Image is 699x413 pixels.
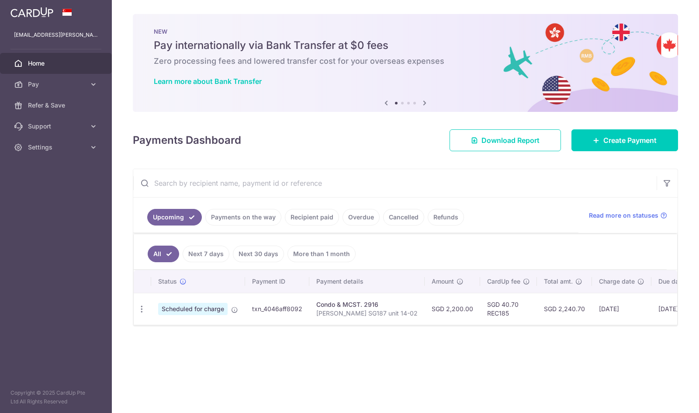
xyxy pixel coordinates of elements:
h4: Payments Dashboard [133,132,241,148]
span: Refer & Save [28,101,86,110]
a: Overdue [343,209,380,226]
a: Learn more about Bank Transfer [154,77,262,86]
span: Status [158,277,177,286]
a: Cancelled [383,209,424,226]
span: Charge date [599,277,635,286]
a: Recipient paid [285,209,339,226]
td: SGD 2,200.00 [425,293,480,325]
span: Scheduled for charge [158,303,228,315]
a: Next 30 days [233,246,284,262]
input: Search by recipient name, payment id or reference [133,169,657,197]
p: [EMAIL_ADDRESS][PERSON_NAME][DOMAIN_NAME] [14,31,98,39]
a: All [148,246,179,262]
td: txn_4046aff8092 [245,293,309,325]
td: [DATE] [592,293,651,325]
p: [PERSON_NAME] SG187 unit 14-02 [316,309,418,318]
a: Next 7 days [183,246,229,262]
th: Payment details [309,270,425,293]
span: Create Payment [603,135,657,146]
td: SGD 2,240.70 [537,293,592,325]
p: NEW [154,28,657,35]
span: Pay [28,80,86,89]
td: SGD 40.70 REC185 [480,293,537,325]
h5: Pay internationally via Bank Transfer at $0 fees [154,38,657,52]
th: Payment ID [245,270,309,293]
a: Create Payment [571,129,678,151]
img: Bank transfer banner [133,14,678,112]
span: CardUp fee [487,277,520,286]
span: Settings [28,143,86,152]
span: Amount [432,277,454,286]
span: Due date [658,277,685,286]
span: Download Report [481,135,540,146]
a: Download Report [450,129,561,151]
a: Upcoming [147,209,202,226]
a: Payments on the way [205,209,281,226]
span: Support [28,122,86,131]
a: More than 1 month [287,246,356,262]
a: Refunds [428,209,464,226]
img: CardUp [10,7,53,17]
div: Condo & MCST. 2916 [316,300,418,309]
span: Read more on statuses [589,211,658,220]
h6: Zero processing fees and lowered transfer cost for your overseas expenses [154,56,657,66]
a: Read more on statuses [589,211,667,220]
span: Home [28,59,86,68]
span: Total amt. [544,277,573,286]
